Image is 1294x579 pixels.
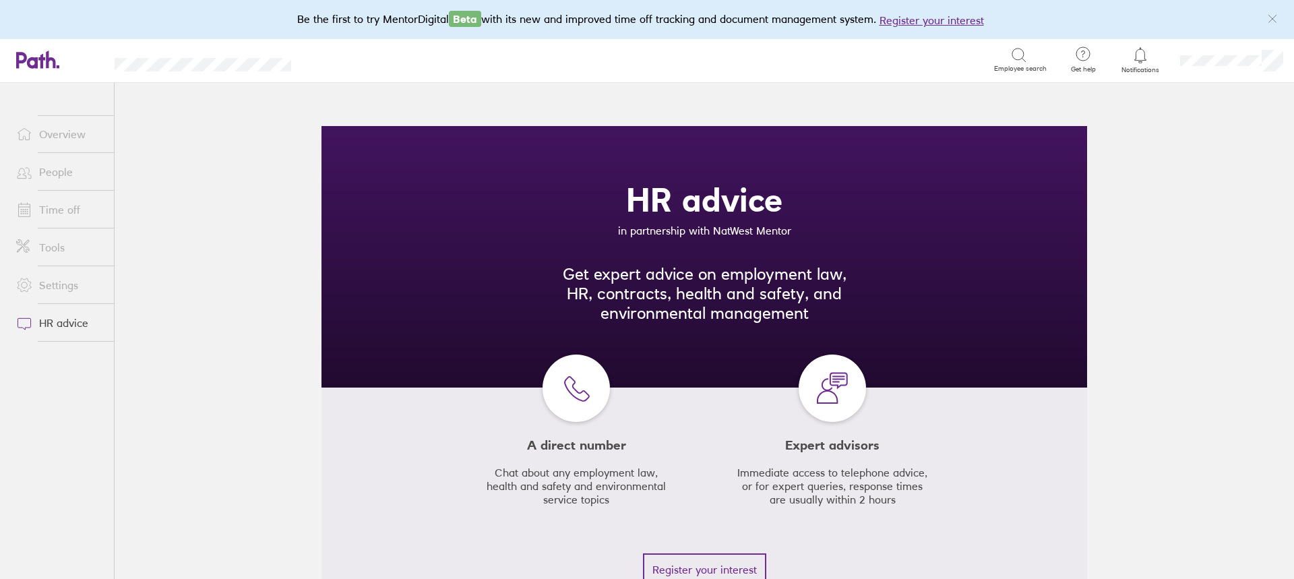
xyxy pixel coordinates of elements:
a: Overview [5,121,114,148]
h1: HR advice [343,181,1066,218]
p: Immediate access to telephone advice, or for expert queries, response times are usually within 2 ... [737,466,928,506]
div: Search [328,53,362,65]
a: HR advice [5,309,114,336]
a: Notifications [1119,46,1163,74]
span: Get help [1061,65,1105,73]
span: Notifications [1119,66,1163,74]
a: Settings [5,272,114,299]
a: Time off [5,196,114,223]
p: in partnership with NatWest Mentor [348,224,1060,237]
p: Chat about any employment law, health and safety and environmental service topics [481,466,672,506]
span: Beta [449,11,481,27]
p: Get expert advice on employment law, HR, contracts, health and safety, and environmental management [553,264,856,323]
h3: A direct number [475,438,677,453]
span: Employee search [994,65,1047,73]
span: Register your interest [652,563,757,576]
a: Tools [5,234,114,261]
a: People [5,158,114,185]
h3: Expert advisors [731,438,933,453]
div: Be the first to try MentorDigital with its new and improved time off tracking and document manage... [297,11,997,28]
button: Register your interest [880,12,984,28]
